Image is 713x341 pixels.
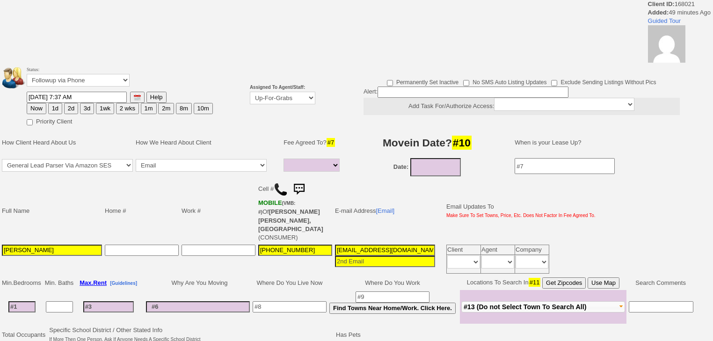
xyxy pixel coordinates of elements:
div: Alert: [364,87,680,115]
input: #7 [515,158,615,174]
button: 2 wks [116,103,139,114]
span: #10 [452,136,472,150]
label: Permanently Set Inactive [387,76,458,87]
img: sms.png [290,180,308,199]
nobr: Locations To Search In [467,279,619,286]
center: Add Task For/Authorize Access: [364,98,680,115]
td: When is your Lease Up? [505,129,695,157]
td: Where Do You Work [328,276,457,290]
font: Status: [27,67,130,84]
img: people.png [2,67,30,88]
button: Now [27,103,46,114]
td: E-mail Address [334,179,437,243]
input: 1st Email - Question #0 [335,245,435,256]
input: Exclude Sending Listings Without Pics [551,80,557,86]
button: #13 (Do not Select Town To Search All) [461,301,625,312]
b: Max. [80,279,107,286]
td: Cell # Of (CONSUMER) [257,179,334,243]
td: Full Name [0,179,103,243]
span: #7 [327,138,335,147]
button: 1wk [96,103,114,114]
button: 2d [64,103,78,114]
input: Priority Client [27,119,33,125]
td: Min. Baths [44,276,75,290]
span: Bedrooms [14,279,41,286]
font: MOBILE [258,199,282,206]
input: Permanently Set Inactive [387,80,393,86]
label: Priority Client [27,115,72,126]
input: No SMS Auto Listing Updates [463,80,469,86]
b: Assigned To Agent/Staff: [250,85,305,90]
button: 2m [158,103,174,114]
button: Find Towns Near Home/Work. Click Here. [329,303,456,314]
td: Min. [0,276,44,290]
input: #1 [8,301,36,312]
span: #13 (Do not Select Town To Search All) [464,303,587,311]
b: [PERSON_NAME] [PERSON_NAME],[GEOGRAPHIC_DATA] [258,208,323,232]
td: Client [447,245,481,255]
button: Use Map [588,277,619,289]
input: #6 [146,301,250,312]
input: #3 [83,301,134,312]
td: Fee Agreed To? [282,129,344,157]
input: 2nd Email [335,256,435,267]
font: Make Sure To Set Towns, Price, Etc. Does Not Factor In Fee Agreed To. [446,213,596,218]
td: Agent [481,245,515,255]
button: 1m [141,103,157,114]
td: Why Are You Moving [145,276,251,290]
img: 5d2b7d745cea444a66d922fe3fea2c7d [648,25,685,63]
span: #11 [529,278,541,287]
button: 10m [194,103,213,114]
b: Added: [648,9,669,16]
button: 8m [176,103,192,114]
label: Exclude Sending Listings Without Pics [551,76,656,87]
td: Where Do You Live Now [251,276,328,290]
a: [Guidelines] [110,279,137,286]
img: call.png [274,182,288,196]
td: Email Updates To [439,179,597,243]
span: Rent [93,279,107,286]
h3: Movein Date? [350,134,504,151]
b: Client ID: [648,0,675,7]
td: How Client Heard About Us [0,129,134,157]
td: Search Comments [626,276,695,290]
b: [Guidelines] [110,281,137,286]
a: Guided Tour [648,17,681,24]
button: 1d [48,103,62,114]
button: 3d [80,103,94,114]
input: #9 [356,291,429,303]
button: Get Zipcodes [542,277,586,289]
b: Date: [393,163,409,170]
td: How We Heard About Client [134,129,277,157]
td: Company [515,245,549,255]
img: [calendar icon] [134,94,141,101]
button: Help [146,92,167,103]
input: #8 [253,301,327,312]
a: [Email] [376,207,394,214]
td: Work # [180,179,257,243]
label: No SMS Auto Listing Updates [463,76,546,87]
td: Home # [103,179,180,243]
